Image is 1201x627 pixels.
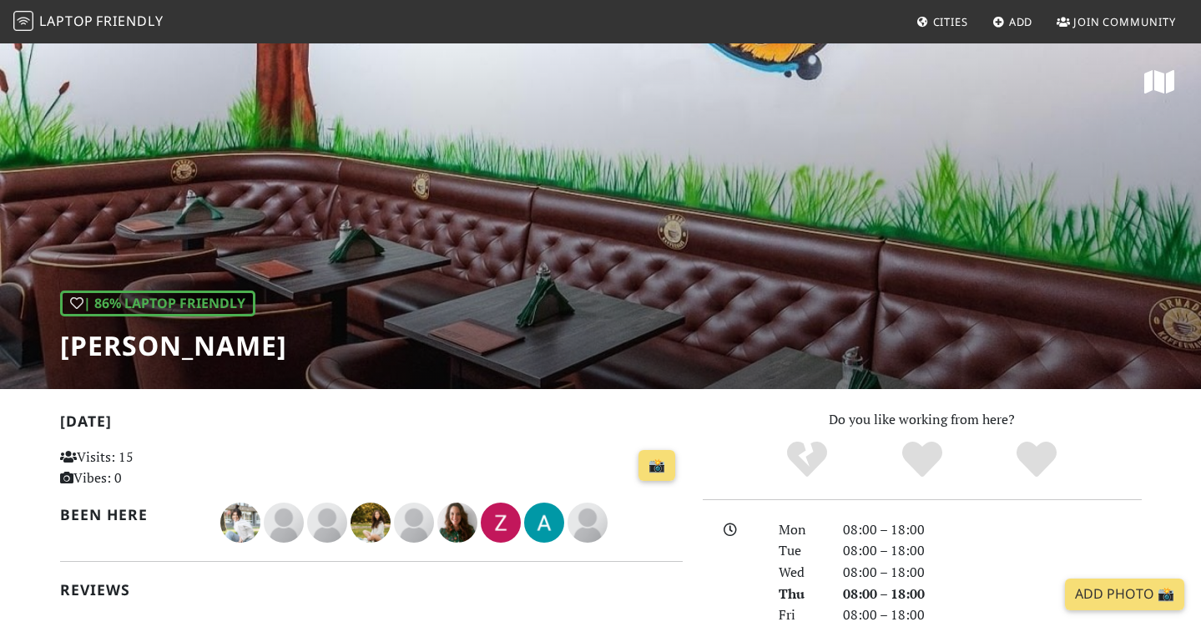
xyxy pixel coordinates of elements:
a: 📸 [638,450,675,482]
div: | 86% Laptop Friendly [60,291,255,317]
a: Join Community [1050,7,1183,37]
span: Nina Pankow [264,512,307,530]
span: Gabrielle Blok [437,512,481,530]
span: Hande Tuncay [307,512,351,530]
div: Fri [769,604,832,626]
img: blank-535327c66bd565773addf3077783bbfce4b00ec00e9fd257753287c682c7fa38.png [264,503,304,543]
span: janis prinz [568,512,608,530]
span: Kate Heinrich [351,512,394,530]
img: 3315-zuzu.jpg [481,503,521,543]
div: 08:00 – 18:00 [833,604,1152,626]
span: Laptop [39,12,93,30]
span: Zuzu Nukubidze [481,512,524,530]
h2: Been here [60,506,201,523]
img: blank-535327c66bd565773addf3077783bbfce4b00ec00e9fd257753287c682c7fa38.png [394,503,434,543]
div: Definitely! [979,439,1094,481]
a: Add Photo 📸 [1065,579,1184,610]
h1: [PERSON_NAME] [60,330,287,362]
h2: Reviews [60,581,683,599]
div: 08:00 – 18:00 [833,562,1152,584]
img: blank-535327c66bd565773addf3077783bbfce4b00ec00e9fd257753287c682c7fa38.png [568,503,608,543]
div: Tue [769,540,832,562]
span: Join Community [1073,14,1176,29]
div: 08:00 – 18:00 [833,540,1152,562]
a: Cities [910,7,975,37]
img: 3314-aktas.jpg [524,503,564,543]
div: 08:00 – 18:00 [833,584,1152,605]
div: Yes [865,439,980,481]
img: blank-535327c66bd565773addf3077783bbfce4b00ec00e9fd257753287c682c7fa38.png [307,503,347,543]
span: Friendly [96,12,163,30]
h2: [DATE] [60,412,683,437]
p: Do you like working from here? [703,409,1142,431]
img: 4430-gabrielle.jpg [437,503,477,543]
span: Aktas Nida [524,512,568,530]
img: LaptopFriendly [13,11,33,31]
span: Add [1009,14,1033,29]
div: No [749,439,865,481]
p: Visits: 15 Vibes: 0 [60,447,255,489]
span: Lopez Sevilla [394,512,437,530]
div: Wed [769,562,832,584]
div: 08:00 – 18:00 [833,519,1152,541]
img: 4951-cavid.jpg [220,503,260,543]
div: Thu [769,584,832,605]
span: Cavid Kerimli [220,512,264,530]
span: Cities [933,14,968,29]
a: Add [986,7,1040,37]
div: Mon [769,519,832,541]
a: LaptopFriendly LaptopFriendly [13,8,164,37]
img: 4912-kate.jpg [351,503,391,543]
